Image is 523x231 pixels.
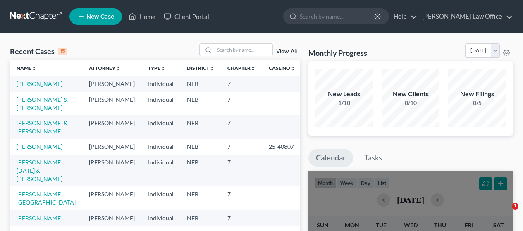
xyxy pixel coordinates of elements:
td: Individual [141,76,180,91]
a: [PERSON_NAME][DATE] & [PERSON_NAME] [17,159,62,182]
a: Attorneyunfold_more [89,65,120,71]
a: [PERSON_NAME] & [PERSON_NAME] [17,96,68,111]
td: Individual [141,155,180,186]
td: 7 [221,92,262,115]
i: unfold_more [31,66,36,71]
div: 15 [58,48,67,55]
a: View All [276,49,297,55]
td: 25-40807 [262,139,302,155]
td: [PERSON_NAME] [82,76,141,91]
a: Home [124,9,160,24]
a: Typeunfold_more [148,65,165,71]
span: New Case [86,14,114,20]
td: Individual [141,92,180,115]
a: [PERSON_NAME] [17,80,62,87]
td: 7 [221,210,262,226]
td: NEB [180,210,221,226]
td: Individual [141,115,180,139]
td: 7 [221,186,262,210]
i: unfold_more [160,66,165,71]
a: Districtunfold_more [187,65,214,71]
div: New Filings [448,89,506,99]
td: Individual [141,186,180,210]
a: Help [389,9,417,24]
td: [PERSON_NAME] [82,115,141,139]
div: 1/10 [315,99,373,107]
div: Recent Cases [10,46,67,56]
a: [PERSON_NAME][GEOGRAPHIC_DATA] [17,191,76,206]
div: 0/10 [382,99,439,107]
td: 7 [221,76,262,91]
input: Search by name... [215,44,272,56]
a: [PERSON_NAME] [17,214,62,221]
i: unfold_more [115,66,120,71]
a: [PERSON_NAME] & [PERSON_NAME] [17,119,68,135]
div: New Leads [315,89,373,99]
a: Chapterunfold_more [227,65,256,71]
a: [PERSON_NAME] [17,143,62,150]
div: New Clients [382,89,439,99]
div: 0/5 [448,99,506,107]
a: Tasks [357,149,389,167]
td: NEB [180,155,221,186]
td: [PERSON_NAME] [82,92,141,115]
a: Calendar [308,149,353,167]
td: Individual [141,210,180,226]
a: Case Nounfold_more [269,65,295,71]
td: NEB [180,139,221,155]
span: 1 [512,203,518,210]
h3: Monthly Progress [308,48,367,58]
td: NEB [180,76,221,91]
input: Search by name... [300,9,375,24]
td: [PERSON_NAME] [82,139,141,155]
td: NEB [180,115,221,139]
td: Individual [141,139,180,155]
a: [PERSON_NAME] Law Office [418,9,513,24]
td: 7 [221,139,262,155]
a: Nameunfold_more [17,65,36,71]
a: Client Portal [160,9,213,24]
td: [PERSON_NAME] [82,186,141,210]
i: unfold_more [251,66,256,71]
td: [PERSON_NAME] [82,210,141,226]
iframe: Intercom live chat [495,203,515,223]
td: NEB [180,92,221,115]
td: [PERSON_NAME] [82,155,141,186]
i: unfold_more [209,66,214,71]
td: 7 [221,155,262,186]
i: unfold_more [290,66,295,71]
td: 7 [221,115,262,139]
td: NEB [180,186,221,210]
